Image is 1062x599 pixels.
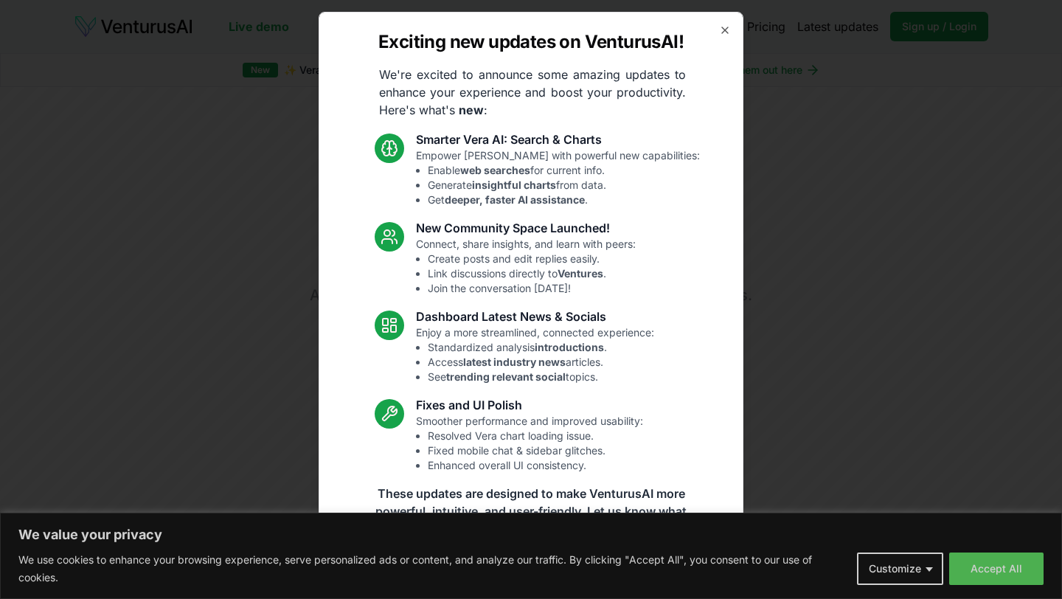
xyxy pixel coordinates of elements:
li: Link discussions directly to . [428,266,636,281]
strong: insightful charts [472,179,556,191]
strong: latest industry news [463,356,566,368]
li: Fixed mobile chat & sidebar glitches. [428,443,643,458]
p: Enjoy a more streamlined, connected experience: [416,325,654,384]
p: Empower [PERSON_NAME] with powerful new capabilities: [416,148,700,207]
strong: deeper, faster AI assistance [445,193,585,206]
h3: Dashboard Latest News & Socials [416,308,654,325]
p: Connect, share insights, and learn with peers: [416,237,636,296]
li: Access articles. [428,355,654,370]
li: Resolved Vera chart loading issue. [428,429,643,443]
li: See topics. [428,370,654,384]
strong: new [459,103,484,117]
strong: web searches [460,164,530,176]
h3: Fixes and UI Polish [416,396,643,414]
strong: Ventures [558,267,603,280]
li: Join the conversation [DATE]! [428,281,636,296]
h2: Exciting new updates on VenturusAI! [378,30,684,54]
h3: Smarter Vera AI: Search & Charts [416,131,700,148]
p: Smoother performance and improved usability: [416,414,643,473]
p: We're excited to announce some amazing updates to enhance your experience and boost your producti... [367,66,698,119]
li: Enhanced overall UI consistency. [428,458,643,473]
strong: introductions [535,341,604,353]
a: Read the full announcement on our blog! [420,555,642,585]
li: Create posts and edit replies easily. [428,252,636,266]
li: Get . [428,193,700,207]
li: Standardized analysis . [428,340,654,355]
li: Enable for current info. [428,163,700,178]
h3: New Community Space Launched! [416,219,636,237]
li: Generate from data. [428,178,700,193]
strong: trending relevant social [446,370,566,383]
p: These updates are designed to make VenturusAI more powerful, intuitive, and user-friendly. Let us... [366,485,696,538]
